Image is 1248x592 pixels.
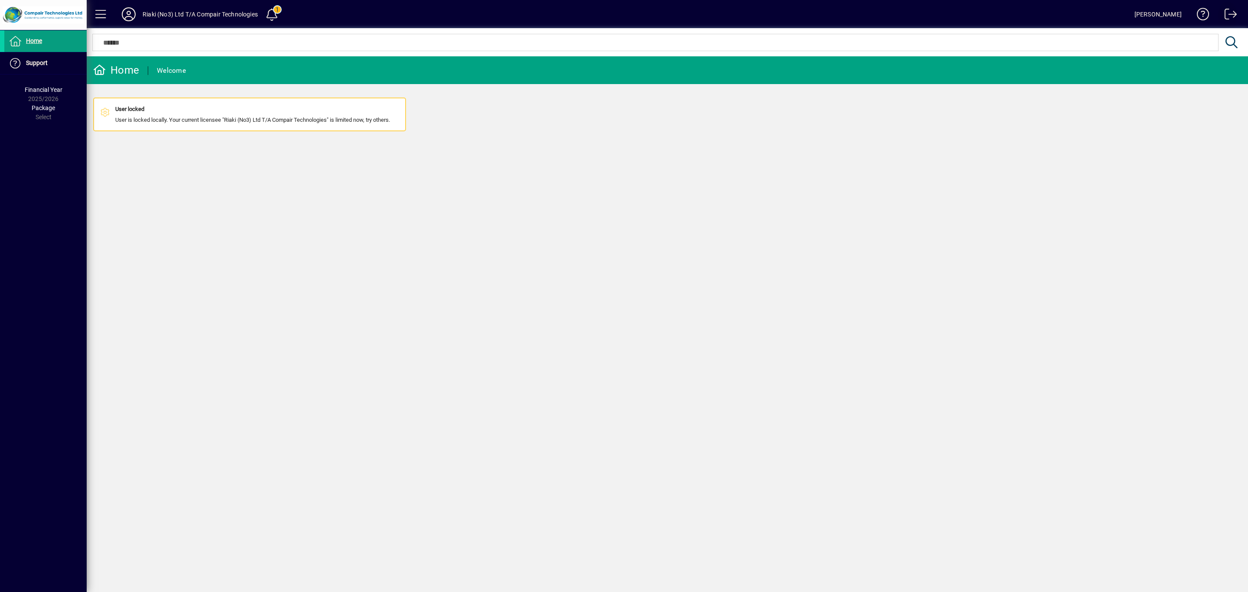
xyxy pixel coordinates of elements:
[4,52,87,74] a: Support
[115,105,390,114] div: User locked
[1134,7,1182,21] div: [PERSON_NAME]
[32,104,55,111] span: Package
[26,37,42,44] span: Home
[115,105,390,124] div: User is locked locally. Your current licensee "Riaki (No3) Ltd T/A Compair Technologies" is limit...
[93,63,139,77] div: Home
[143,7,258,21] div: Riaki (No3) Ltd T/A Compair Technologies
[1190,2,1209,30] a: Knowledge Base
[26,59,48,66] span: Support
[25,86,62,93] span: Financial Year
[1218,2,1237,30] a: Logout
[115,7,143,22] button: Profile
[157,64,186,78] div: Welcome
